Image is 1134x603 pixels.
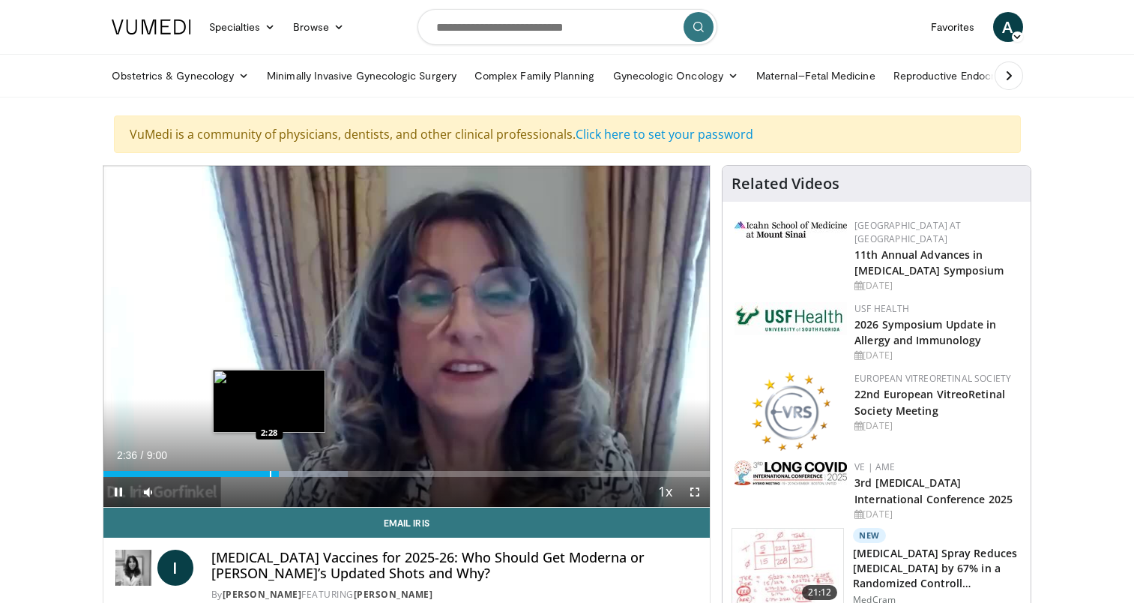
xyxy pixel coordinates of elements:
[854,419,1019,433] div: [DATE]
[854,247,1004,277] a: 11th Annual Advances in [MEDICAL_DATA] Symposium
[735,460,847,485] img: a2792a71-925c-4fc2-b8ef-8d1b21aec2f7.png.150x105_q85_autocrop_double_scale_upscale_version-0.2.jpg
[993,12,1023,42] a: A
[157,550,193,586] a: I
[417,9,717,45] input: Search topics, interventions
[802,585,838,600] span: 21:12
[854,279,1019,292] div: [DATE]
[853,546,1022,591] h3: [MEDICAL_DATA] Spray Reduces [MEDICAL_DATA] by 67% in a Randomized Controll…
[141,449,144,461] span: /
[465,61,604,91] a: Complex Family Planning
[147,449,167,461] span: 9:00
[258,61,465,91] a: Minimally Invasive Gynecologic Surgery
[115,550,151,586] img: Dr. Iris Gorfinkel
[103,471,711,477] div: Progress Bar
[854,460,895,473] a: VE | AME
[103,61,259,91] a: Obstetrics & Gynecology
[133,477,163,507] button: Mute
[200,12,285,42] a: Specialties
[284,12,353,42] a: Browse
[853,528,886,543] p: New
[650,477,680,507] button: Playback Rate
[103,477,133,507] button: Pause
[854,302,909,315] a: USF Health
[103,508,711,538] a: Email Iris
[211,588,699,601] div: By FEATURING
[223,588,302,601] a: [PERSON_NAME]
[576,126,753,142] a: Click here to set your password
[735,221,847,238] img: 3aa743c9-7c3f-4fab-9978-1464b9dbe89c.png.150x105_q85_autocrop_double_scale_upscale_version-0.2.jpg
[735,302,847,335] img: 6ba8804a-8538-4002-95e7-a8f8012d4a11.png.150x105_q85_autocrop_double_scale_upscale_version-0.2.jpg
[211,550,699,582] h4: [MEDICAL_DATA] Vaccines for 2025-26: Who Should Get Moderna or [PERSON_NAME]’s Updated Shots and ...
[854,387,1005,417] a: 22nd European VitreoRetinal Society Meeting
[854,219,961,245] a: [GEOGRAPHIC_DATA] at [GEOGRAPHIC_DATA]
[854,508,1019,521] div: [DATE]
[747,61,884,91] a: Maternal–Fetal Medicine
[854,349,1019,362] div: [DATE]
[112,19,191,34] img: VuMedi Logo
[604,61,747,91] a: Gynecologic Oncology
[117,449,137,461] span: 2:36
[854,317,996,347] a: 2026 Symposium Update in Allergy and Immunology
[854,475,1013,505] a: 3rd [MEDICAL_DATA] International Conference 2025
[922,12,984,42] a: Favorites
[213,370,325,433] img: image.jpeg
[114,115,1021,153] div: VuMedi is a community of physicians, dentists, and other clinical professionals.
[854,372,1011,385] a: European VitreoRetinal Society
[354,588,433,601] a: [PERSON_NAME]
[103,166,711,508] video-js: Video Player
[680,477,710,507] button: Fullscreen
[732,175,839,193] h4: Related Videos
[751,372,830,451] img: ee0f788f-b72d-444d-91fc-556bb330ec4c.png.150x105_q85_autocrop_double_scale_upscale_version-0.2.png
